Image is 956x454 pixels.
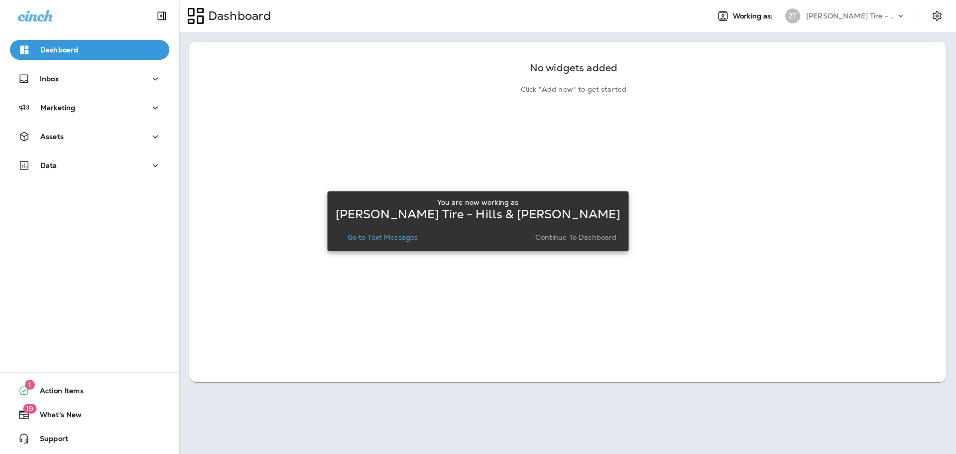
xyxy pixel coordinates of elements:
[531,230,620,244] button: Continue to Dashboard
[148,6,176,26] button: Collapse Sidebar
[30,435,68,447] span: Support
[336,210,621,218] p: [PERSON_NAME] Tire - Hills & [PERSON_NAME]
[928,7,946,25] button: Settings
[10,98,169,118] button: Marketing
[437,198,518,206] p: You are now working as
[40,161,57,169] p: Data
[30,411,82,423] span: What's New
[40,104,75,112] p: Marketing
[535,233,616,241] p: Continue to Dashboard
[10,429,169,449] button: Support
[30,387,84,399] span: Action Items
[40,46,78,54] p: Dashboard
[23,404,36,414] span: 19
[785,8,800,23] div: ZT
[40,133,64,141] p: Assets
[10,405,169,425] button: 19What's New
[10,40,169,60] button: Dashboard
[348,233,418,241] p: Go to Text Messages
[806,12,896,20] p: [PERSON_NAME] Tire - Hills & [PERSON_NAME]
[25,380,35,390] span: 1
[733,12,775,20] span: Working as:
[204,8,271,23] p: Dashboard
[10,127,169,147] button: Assets
[10,69,169,89] button: Inbox
[10,381,169,401] button: 1Action Items
[10,155,169,175] button: Data
[344,230,422,244] button: Go to Text Messages
[40,75,59,83] p: Inbox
